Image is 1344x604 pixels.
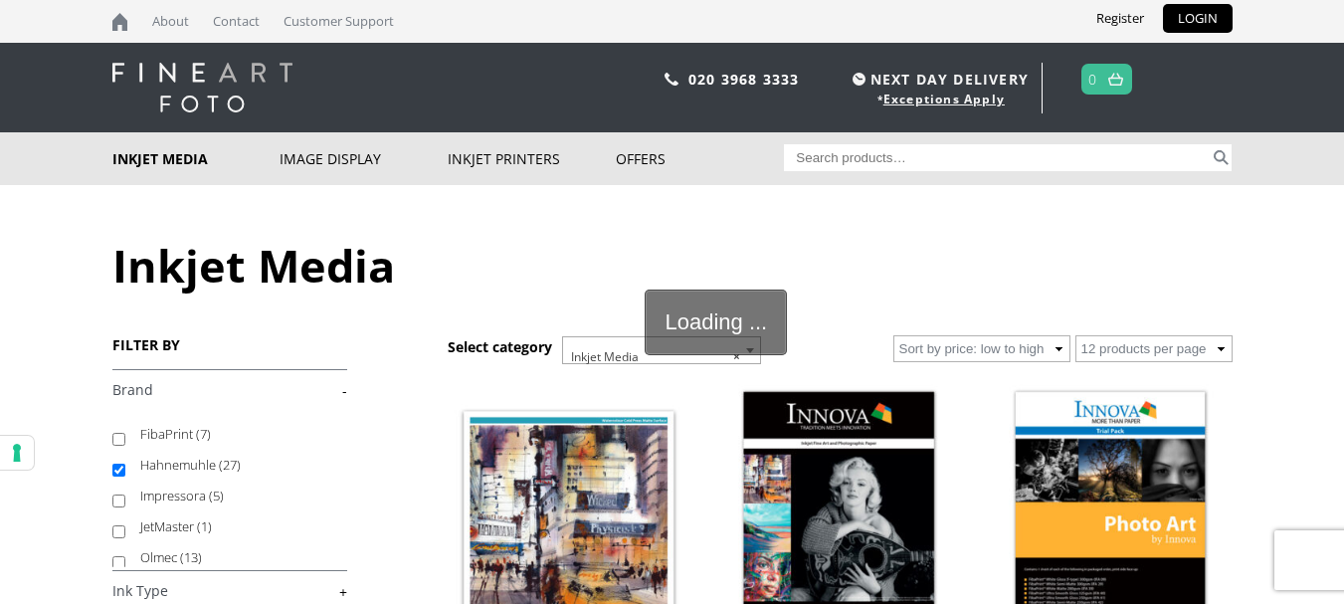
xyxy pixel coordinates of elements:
[893,335,1070,362] select: Shop order
[784,144,1210,171] input: Search products…
[562,336,761,364] span: Inkjet Media
[196,425,211,443] span: (7)
[1081,4,1159,33] a: Register
[219,456,241,474] span: (27)
[140,542,328,573] label: Olmec
[280,132,448,185] a: Image Display
[563,337,760,377] span: Inkjet Media
[112,63,292,112] img: logo-white.svg
[140,511,328,542] label: JetMaster
[112,381,347,400] a: -
[112,132,281,185] a: Inkjet Media
[140,419,328,450] label: FibaPrint
[448,337,552,356] h3: Select category
[1088,65,1097,94] a: 0
[180,548,202,566] span: (13)
[688,70,800,89] a: 020 3968 3333
[665,73,678,86] img: phone.svg
[448,132,616,185] a: Inkjet Printers
[616,132,784,185] a: Offers
[848,68,1029,91] span: NEXT DAY DELIVERY
[209,487,224,504] span: (5)
[1210,144,1233,171] button: Search
[733,343,740,371] span: ×
[883,91,1005,107] a: Exceptions Apply
[112,369,347,409] h4: Brand
[140,481,328,511] label: Impressora
[112,235,1233,296] h1: Inkjet Media
[1108,73,1123,86] img: basket.svg
[197,517,212,535] span: (1)
[853,73,865,86] img: time.svg
[1163,4,1233,33] a: LOGIN
[140,450,328,481] label: Hahnemuhle
[112,582,347,601] a: +
[112,335,347,354] h3: FILTER BY
[645,290,787,355] div: Loading ...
